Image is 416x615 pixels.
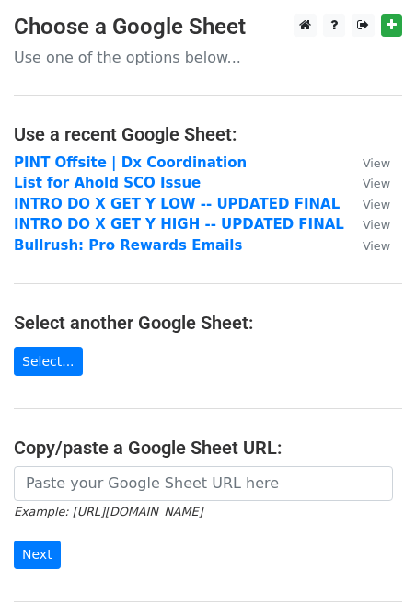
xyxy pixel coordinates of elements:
small: Example: [URL][DOMAIN_NAME] [14,505,202,518]
a: INTRO DO X GET Y HIGH -- UPDATED FINAL [14,216,344,233]
h4: Select another Google Sheet: [14,312,402,334]
a: View [344,216,390,233]
input: Paste your Google Sheet URL here [14,466,393,501]
small: View [363,218,390,232]
h4: Use a recent Google Sheet: [14,123,402,145]
a: View [344,237,390,254]
input: Next [14,541,61,569]
small: View [363,177,390,190]
small: View [363,239,390,253]
a: Select... [14,347,83,376]
a: View [344,175,390,191]
h4: Copy/paste a Google Sheet URL: [14,437,402,459]
h3: Choose a Google Sheet [14,14,402,40]
a: Bullrush: Pro Rewards Emails [14,237,242,254]
a: PINT Offsite | Dx Coordination [14,154,247,171]
small: View [363,156,390,170]
a: INTRO DO X GET Y LOW -- UPDATED FINAL [14,196,340,212]
a: List for Ahold SCO Issue [14,175,201,191]
a: View [344,196,390,212]
p: Use one of the options below... [14,48,402,67]
a: View [344,154,390,171]
small: View [363,198,390,211]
